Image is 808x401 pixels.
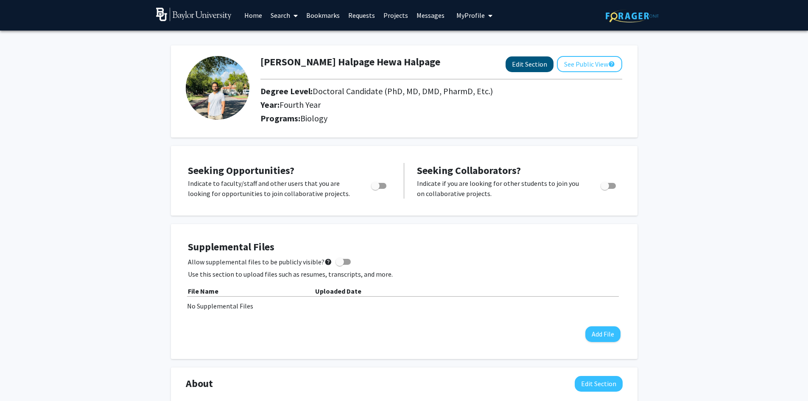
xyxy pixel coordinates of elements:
[280,99,321,110] span: Fourth Year
[597,178,621,191] div: Toggle
[506,56,554,72] button: Edit Section
[188,164,294,177] span: Seeking Opportunities?
[186,376,213,391] span: About
[266,0,302,30] a: Search
[188,241,621,253] h4: Supplemental Files
[315,287,361,295] b: Uploaded Date
[608,59,615,69] mat-icon: help
[300,113,327,123] span: Biology
[6,363,36,395] iframe: Chat
[456,11,485,20] span: My Profile
[302,0,344,30] a: Bookmarks
[557,56,622,72] button: See Public View
[260,86,566,96] h2: Degree Level:
[188,257,332,267] span: Allow supplemental files to be publicly visible?
[412,0,449,30] a: Messages
[324,257,332,267] mat-icon: help
[188,287,218,295] b: File Name
[240,0,266,30] a: Home
[260,113,622,123] h2: Programs:
[188,269,621,279] p: Use this section to upload files such as resumes, transcripts, and more.
[417,164,521,177] span: Seeking Collaborators?
[260,56,440,68] h1: [PERSON_NAME] Halpage Hewa Halpage
[379,0,412,30] a: Projects
[260,100,566,110] h2: Year:
[417,178,584,199] p: Indicate if you are looking for other students to join you on collaborative projects.
[344,0,379,30] a: Requests
[606,9,659,22] img: ForagerOne Logo
[188,178,355,199] p: Indicate to faculty/staff and other users that you are looking for opportunities to join collabor...
[368,178,391,191] div: Toggle
[186,56,249,120] img: Profile Picture
[585,326,621,342] button: Add File
[575,376,623,392] button: Edit About
[187,301,621,311] div: No Supplemental Files
[156,8,232,21] img: Baylor University Logo
[313,86,493,96] span: Doctoral Candidate (PhD, MD, DMD, PharmD, Etc.)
